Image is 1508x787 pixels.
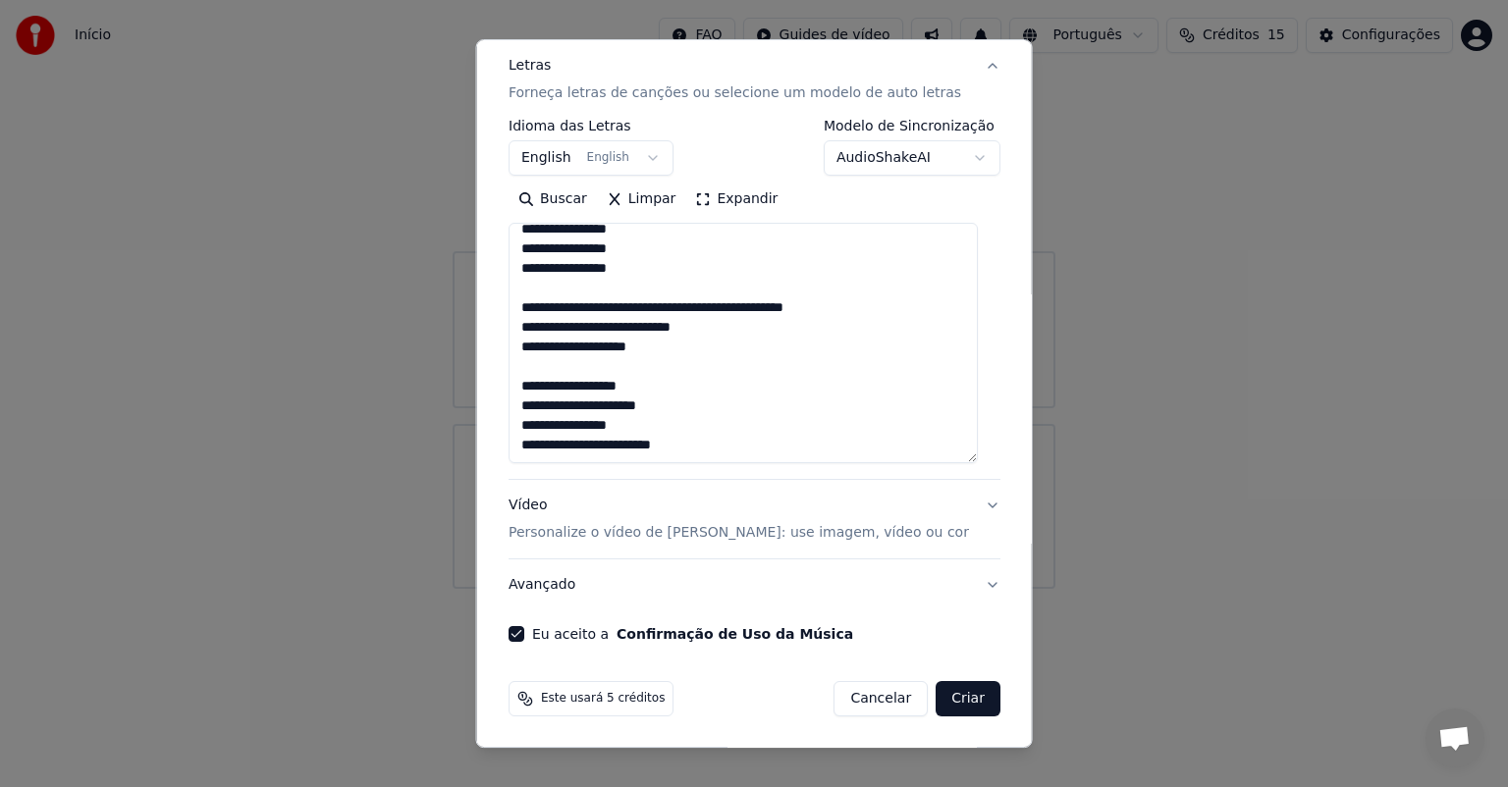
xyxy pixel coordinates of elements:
[834,681,928,716] button: Cancelar
[541,691,665,707] span: Este usará 5 créditos
[936,681,1000,716] button: Criar
[823,119,999,132] label: Modelo de Sincronização
[509,83,961,103] p: Forneça letras de canções ou selecione um modelo de auto letras
[617,627,853,641] button: Eu aceito a
[509,119,1000,479] div: LetrasForneça letras de canções ou selecione um modelo de auto letras
[532,627,853,641] label: Eu aceito a
[509,496,969,543] div: Vídeo
[509,56,551,76] div: Letras
[596,184,685,215] button: Limpar
[509,119,673,132] label: Idioma das Letras
[509,40,1000,119] button: LetrasForneça letras de canções ou selecione um modelo de auto letras
[509,559,1000,610] button: Avançado
[509,480,1000,558] button: VídeoPersonalize o vídeo de [PERSON_NAME]: use imagem, vídeo ou cor
[509,184,597,215] button: Buscar
[685,184,787,215] button: Expandir
[509,523,969,543] p: Personalize o vídeo de [PERSON_NAME]: use imagem, vídeo ou cor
